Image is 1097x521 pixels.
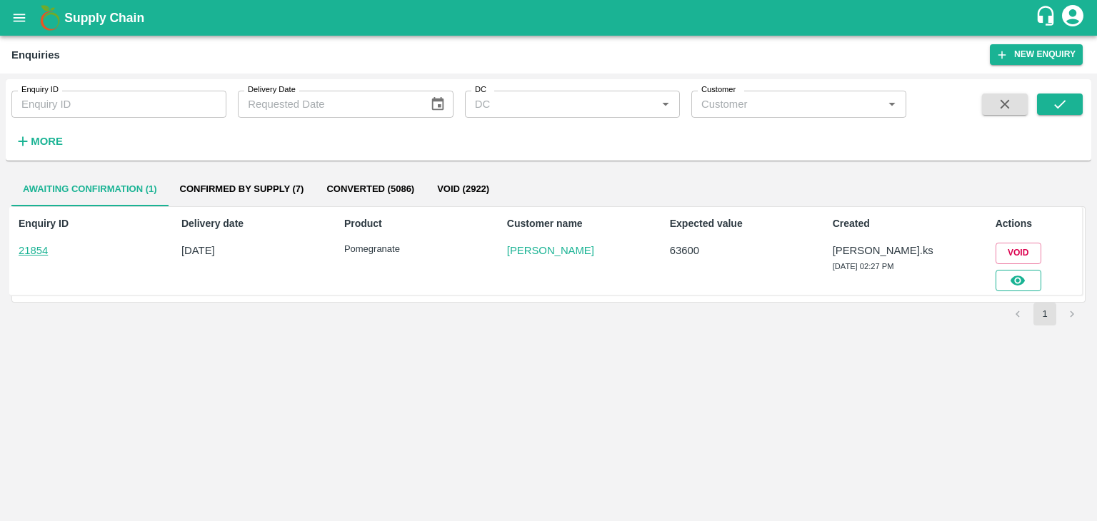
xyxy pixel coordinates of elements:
div: Enquiries [11,46,60,64]
input: Requested Date [238,91,419,118]
input: Enquiry ID [11,91,226,118]
span: [DATE] 02:27 PM [833,262,894,270]
button: open drawer [3,1,36,34]
p: 63600 [670,243,753,258]
button: More [11,129,66,153]
a: Supply Chain [64,8,1035,28]
p: Delivery date [181,216,264,231]
nav: pagination navigation [1004,303,1086,325]
label: DC [475,84,486,96]
label: Enquiry ID [21,84,59,96]
button: New Enquiry [990,44,1083,65]
b: Supply Chain [64,11,144,25]
p: Pomegranate [344,243,427,256]
label: Customer [701,84,736,96]
p: Product [344,216,427,231]
p: [DATE] [181,243,264,258]
div: account of current user [1060,3,1086,33]
input: DC [469,95,652,113]
strong: More [31,136,63,147]
button: Void [996,243,1041,263]
button: Converted (5086) [315,172,426,206]
input: Customer [696,95,878,113]
button: Confirmed by supply (7) [169,172,316,206]
a: [PERSON_NAME] [507,243,590,258]
p: Actions [996,216,1078,231]
button: Open [883,95,901,113]
p: Expected value [670,216,753,231]
div: customer-support [1035,5,1060,31]
p: Enquiry ID [19,216,101,231]
button: page 1 [1033,303,1056,325]
label: Delivery Date [248,84,296,96]
a: 21854 [19,245,48,256]
img: logo [36,4,64,32]
p: Created [833,216,916,231]
button: Void (2922) [426,172,501,206]
button: Choose date [424,91,451,118]
button: Open [656,95,675,113]
p: [PERSON_NAME].ks [833,243,916,258]
button: Awaiting confirmation (1) [11,172,169,206]
p: Customer name [507,216,590,231]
